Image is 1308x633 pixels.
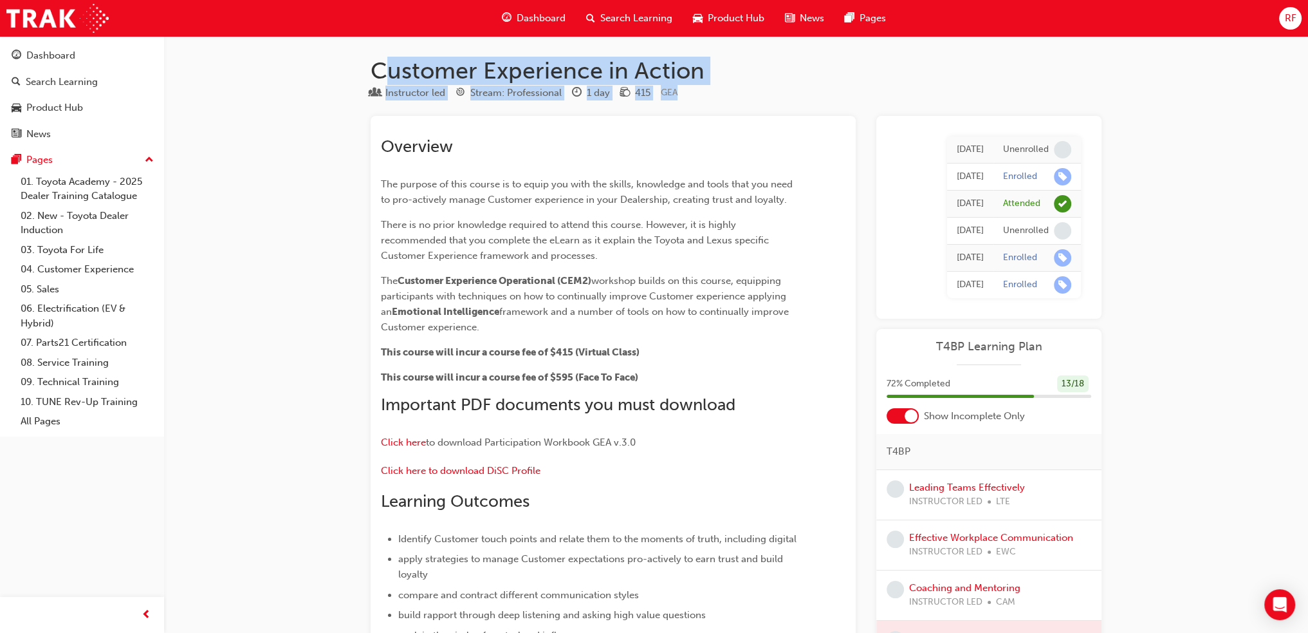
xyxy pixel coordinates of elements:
[1054,276,1071,294] span: learningRecordVerb_ENROLL-icon
[693,10,703,26] span: car-icon
[15,172,159,206] a: 01. Toyota Academy - 2025 Dealer Training Catalogue
[15,260,159,279] a: 04. Customer Experience
[5,44,159,68] a: Dashboard
[456,85,562,101] div: Stream
[381,491,530,511] span: Learning Outcomes
[887,531,904,548] span: learningRecordVerb_NONE-icon
[887,377,950,392] span: 72 % Completed
[1003,279,1037,291] div: Enrolled
[1003,198,1040,210] div: Attended
[492,5,576,32] a: guage-iconDashboard
[12,102,21,114] span: car-icon
[957,142,984,157] div: Fri Jun 14 2024 15:39:12 GMT+0930 (Australian Central Standard Time)
[5,148,159,172] button: Pages
[957,250,984,265] div: Tue Aug 09 2022 23:30:00 GMT+0930 (Australian Central Standard Time)
[5,96,159,120] a: Product Hub
[1054,168,1071,185] span: learningRecordVerb_ENROLL-icon
[371,57,1101,85] h1: Customer Experience in Action
[398,609,706,621] span: build rapport through deep listening and asking high value questions
[909,545,982,560] span: INSTRUCTOR LED
[398,589,639,601] span: compare and contract different communication styles
[957,169,984,184] div: Tue Jun 11 2024 17:27:07 GMT+0930 (Australian Central Standard Time)
[635,86,650,100] div: 415
[15,279,159,299] a: 05. Sales
[683,5,775,32] a: car-iconProduct Hub
[6,4,109,33] a: Trak
[381,465,540,477] a: Click here to download DiSC Profile
[15,353,159,373] a: 08. Service Training
[620,85,650,101] div: Price
[576,5,683,32] a: search-iconSearch Learning
[834,5,896,32] a: pages-iconPages
[381,346,640,358] span: This course will incur a course fee of $415 (Virtual Class)
[371,88,380,99] span: learningResourceType_INSTRUCTOR_LED-icon
[371,85,445,101] div: Type
[1003,252,1037,264] div: Enrolled
[12,77,21,88] span: search-icon
[620,88,630,99] span: money-icon
[957,196,984,211] div: Wed Oct 26 2022 00:30:00 GMT+1030 (Australian Central Daylight Time)
[996,595,1015,610] span: CAM
[398,533,797,545] span: Identify Customer touch points and relate them to the moments of truth, including digital
[502,10,511,26] span: guage-icon
[15,206,159,240] a: 02. New - Toyota Dealer Induction
[587,86,610,100] div: 1 day
[887,480,904,498] span: learningRecordVerb_NONE-icon
[12,129,21,140] span: news-icon
[924,409,1025,424] span: Show Incomplete Only
[12,155,21,166] span: pages-icon
[887,444,910,459] span: T4BP
[5,41,159,148] button: DashboardSearch LearningProduct HubNews
[517,11,566,26] span: Dashboard
[398,553,786,580] span: apply strategies to manage Customer expectations pro-actively to earn trust and build loyalty
[26,153,53,167] div: Pages
[909,532,1073,543] a: Effective Workplace Communication
[1264,589,1295,620] div: Open Intercom Messenger
[15,411,159,431] a: All Pages
[381,219,771,261] span: There is no prior knowledge required to attend this course. However, it is highly recommended tha...
[15,240,159,260] a: 03. Toyota For Life
[860,11,886,26] span: Pages
[381,275,789,317] span: workshop builds on this course, equipping participants with techniques on how to continually impr...
[572,88,582,99] span: clock-icon
[26,48,75,63] div: Dashboard
[381,395,735,415] span: Important PDF documents you must download
[15,333,159,353] a: 07. Parts21 Certification
[1054,141,1071,158] span: learningRecordVerb_NONE-icon
[26,127,51,142] div: News
[381,372,638,383] span: This course will incur a course fee of $595 (Face To Face)
[1003,171,1037,183] div: Enrolled
[800,11,824,26] span: News
[15,392,159,412] a: 10. TUNE Rev-Up Training
[426,437,636,448] span: to download Participation Workbook GEA v.3.0
[456,88,465,99] span: target-icon
[12,50,21,62] span: guage-icon
[5,70,159,94] a: Search Learning
[996,495,1010,509] span: LTE
[1003,225,1049,237] div: Unenrolled
[142,607,151,623] span: prev-icon
[381,437,426,448] span: Click here
[145,152,154,169] span: up-icon
[381,137,453,156] span: Overview
[392,306,499,317] span: Emotional Intelligence
[909,582,1020,594] a: Coaching and Mentoring
[887,581,904,598] span: learningRecordVerb_NONE-icon
[1054,249,1071,267] span: learningRecordVerb_ENROLL-icon
[398,275,591,287] span: Customer Experience Operational (CEM2)
[1279,7,1302,30] button: RF
[572,85,610,101] div: Duration
[887,339,1091,354] a: T4BP Learning Plan
[957,223,984,238] div: Tue Aug 09 2022 23:30:00 GMT+0930 (Australian Central Standard Time)
[15,372,159,392] a: 09. Technical Training
[957,278,984,292] div: Wed May 18 2022 23:30:00 GMT+0930 (Australian Central Standard Time)
[775,5,834,32] a: news-iconNews
[5,122,159,146] a: News
[26,100,83,115] div: Product Hub
[381,306,791,333] span: framework and a number of tools on how to continually improve Customer experience.
[909,482,1025,493] a: Leading Teams Effectively
[845,10,854,26] span: pages-icon
[1054,222,1071,240] span: learningRecordVerb_NONE-icon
